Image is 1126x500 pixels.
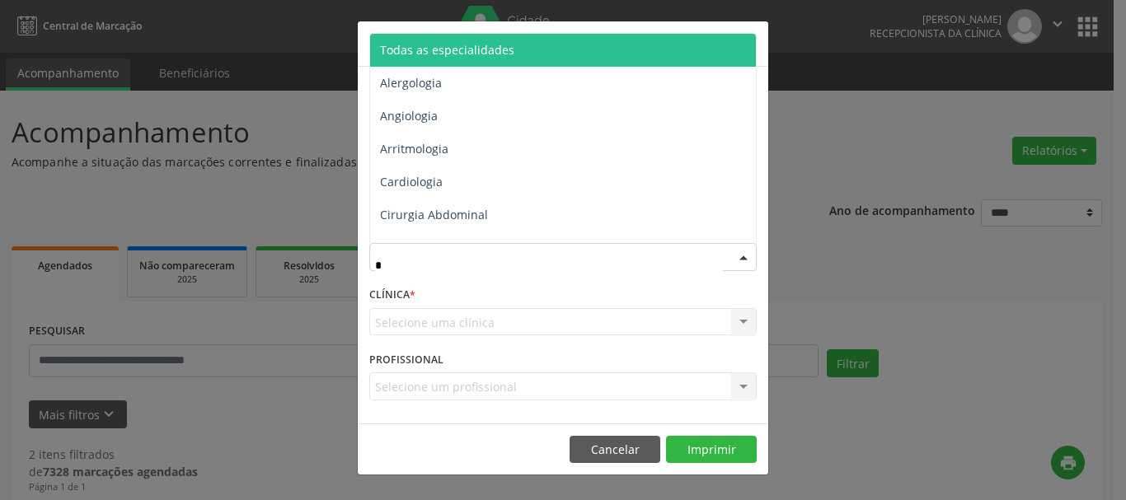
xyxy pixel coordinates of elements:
[380,141,448,157] span: Arritmologia
[570,436,660,464] button: Cancelar
[380,108,438,124] span: Angiologia
[380,42,514,58] span: Todas as especialidades
[380,207,488,222] span: Cirurgia Abdominal
[369,283,415,308] label: CLÍNICA
[380,240,525,255] span: Cirurgia Cabeça e Pescoço
[380,75,442,91] span: Alergologia
[666,436,757,464] button: Imprimir
[380,174,443,189] span: Cardiologia
[369,347,443,372] label: PROFISSIONAL
[369,33,558,54] h5: Relatório de agendamentos
[735,21,768,62] button: Close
